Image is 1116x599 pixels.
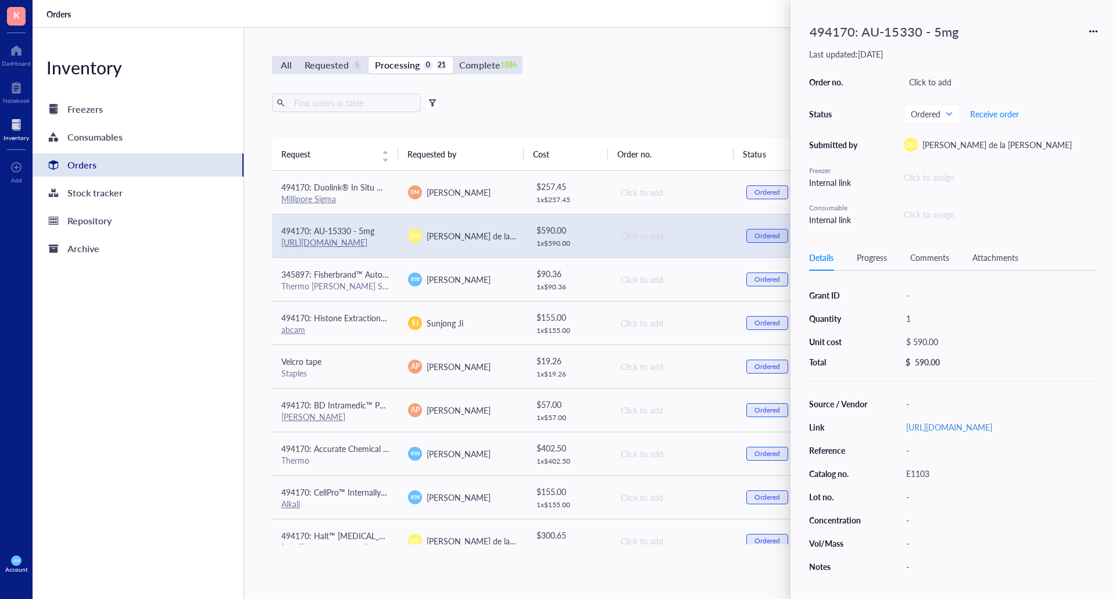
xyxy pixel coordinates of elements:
[281,268,504,280] span: 345897: Fisherbrand™ Autoclavable Waste Bags: Plain - Small
[904,208,1097,221] div: Click to assign
[536,485,602,498] div: $ 155.00
[809,139,861,150] div: Submitted by
[754,362,780,371] div: Ordered
[621,317,728,329] div: Click to add
[809,561,868,572] div: Notes
[281,411,345,422] a: [PERSON_NAME]
[459,57,500,73] div: Complete
[610,171,737,214] td: Click to add
[809,49,1097,59] div: Last updated: [DATE]
[536,457,602,466] div: 1 x $ 402.50
[754,493,780,502] div: Ordered
[67,129,123,145] div: Consumables
[2,41,31,67] a: Dashboard
[3,78,30,104] a: Notebook
[536,500,602,510] div: 1 x $ 155.00
[3,97,30,104] div: Notebook
[621,535,728,547] div: Click to add
[904,74,1097,90] div: Click to add
[352,60,362,70] div: 5
[410,536,420,546] span: DD
[536,544,602,553] div: 1 x $ 300.65
[33,125,244,149] a: Consumables
[910,251,949,264] div: Comments
[754,275,780,284] div: Ordered
[427,361,491,372] span: [PERSON_NAME]
[857,251,887,264] div: Progress
[289,94,416,112] input: Find orders in table
[754,318,780,328] div: Ordered
[809,515,868,525] div: Concentration
[281,312,393,324] span: 494170: Histone Extraction Kit
[621,273,728,286] div: Click to add
[621,404,728,417] div: Click to add
[536,370,602,379] div: 1 x $ 19.26
[536,413,602,422] div: 1 x $ 57.00
[281,236,367,248] a: [URL][DOMAIN_NAME]
[809,313,868,324] div: Quantity
[536,195,602,205] div: 1 x $ 257.45
[901,558,1097,575] div: -
[411,188,420,196] span: DM
[281,57,292,73] div: All
[754,188,780,197] div: Ordered
[754,536,780,546] div: Ordered
[809,492,868,502] div: Lot no.
[33,237,244,260] a: Archive
[621,186,728,199] div: Click to add
[536,529,602,541] div: $ 300.65
[427,317,463,329] span: Sunjong Ji
[3,116,29,141] a: Inventory
[13,558,19,562] span: KW
[906,357,910,367] div: $
[809,213,861,226] div: Internal link
[536,267,602,280] div: $ 90.36
[536,239,602,248] div: 1 x $ 590.00
[915,357,940,367] div: 590.00
[437,60,446,70] div: 21
[901,396,1097,412] div: -
[67,185,123,201] div: Stock tracker
[901,535,1097,551] div: -
[536,326,602,335] div: 1 x $ 155.00
[922,139,1072,150] span: [PERSON_NAME] de la [PERSON_NAME]
[411,361,420,372] span: AP
[901,333,1093,350] div: $ 590.00
[272,56,523,74] div: segmented control
[427,186,491,198] span: [PERSON_NAME]
[621,491,728,504] div: Click to add
[33,98,244,121] a: Freezers
[536,398,602,411] div: $ 57.00
[621,229,728,242] div: Click to add
[809,203,861,213] div: Consumable
[281,368,389,378] div: Staples
[67,213,112,229] div: Repository
[536,311,602,324] div: $ 155.00
[281,530,555,541] span: 494170: Halt™ [MEDICAL_DATA] and Phosphatase Inhibitor Cocktail (100X)
[536,224,602,236] div: $ 590.00
[901,287,1097,303] div: -
[906,140,915,149] span: DD
[504,60,514,70] div: 1886
[901,512,1097,528] div: -
[809,468,868,479] div: Catalog no.
[427,274,491,285] span: [PERSON_NAME]
[970,109,1019,119] span: Receive order
[754,449,780,458] div: Ordered
[410,275,420,284] span: KW
[281,356,321,367] span: Velcro tape
[901,489,1097,505] div: -
[5,566,28,573] div: Account
[410,493,420,501] span: KW
[610,257,737,301] td: Click to add
[427,492,491,503] span: [PERSON_NAME]
[809,77,861,87] div: Order no.
[11,177,22,184] div: Add
[809,357,868,367] div: Total
[610,475,737,519] td: Click to add
[610,301,737,345] td: Click to add
[911,109,951,119] span: Ordered
[901,310,1097,327] div: 1
[3,134,29,141] div: Inventory
[67,157,96,173] div: Orders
